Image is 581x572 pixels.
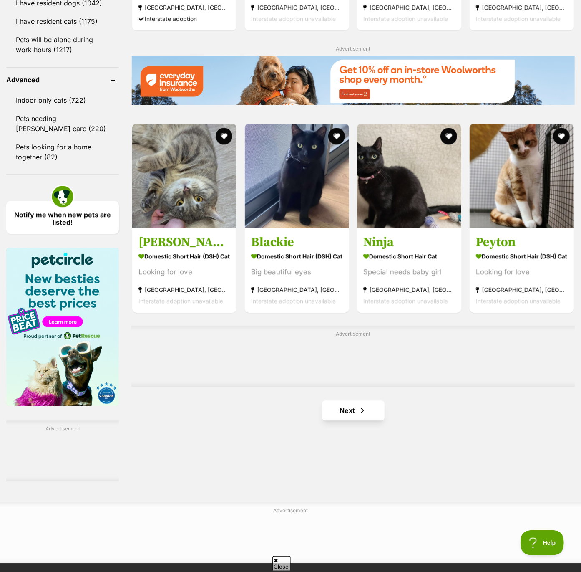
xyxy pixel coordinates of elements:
[363,283,455,295] strong: [GEOGRAPHIC_DATA], [GEOGRAPHIC_DATA]
[251,297,336,304] span: Interstate adoption unavailable
[363,297,448,304] span: Interstate adoption unavailable
[363,15,448,22] span: Interstate adoption unavailable
[6,13,119,30] a: I have resident cats (1175)
[245,228,349,312] a: Blackie Domestic Short Hair (DSH) Cat Big beautiful eyes [GEOGRAPHIC_DATA], [GEOGRAPHIC_DATA] Int...
[476,2,568,13] strong: [GEOGRAPHIC_DATA], [GEOGRAPHIC_DATA]
[138,234,230,250] h3: [PERSON_NAME]
[357,228,461,312] a: Ninja Domestic Short Hair Cat Special needs baby girl [GEOGRAPHIC_DATA], [GEOGRAPHIC_DATA] Inters...
[138,297,223,304] span: Interstate adoption unavailable
[251,250,343,262] strong: Domestic Short Hair (DSH) Cat
[357,124,461,228] img: Ninja - Domestic Short Hair Cat
[476,297,561,304] span: Interstate adoption unavailable
[6,91,119,109] a: Indoor only cats (722)
[476,266,568,277] div: Looking for love
[131,400,575,420] nav: Pagination
[470,124,574,228] img: Peyton - Domestic Short Hair (DSH) Cat
[131,326,575,387] div: Advertisement
[138,250,230,262] strong: Domestic Short Hair (DSH) Cat
[336,46,370,52] span: Advertisement
[476,15,561,22] span: Interstate adoption unavailable
[138,13,230,24] div: Interstate adoption
[132,228,236,312] a: [PERSON_NAME] Domestic Short Hair (DSH) Cat Looking for love [GEOGRAPHIC_DATA], [GEOGRAPHIC_DATA]...
[363,2,455,13] strong: [GEOGRAPHIC_DATA], [GEOGRAPHIC_DATA]
[6,420,119,481] div: Advertisement
[131,56,575,106] a: Everyday Insurance promotional banner
[6,248,119,405] img: Pet Circle promo banner
[251,15,336,22] span: Interstate adoption unavailable
[470,228,574,312] a: Peyton Domestic Short Hair (DSH) Cat Looking for love [GEOGRAPHIC_DATA], [GEOGRAPHIC_DATA] Inters...
[6,31,119,58] a: Pets will be alone during work hours (1217)
[6,110,119,137] a: Pets needing [PERSON_NAME] care (220)
[553,128,570,144] button: favourite
[476,250,568,262] strong: Domestic Short Hair (DSH) Cat
[131,56,575,105] img: Everyday Insurance promotional banner
[476,283,568,295] strong: [GEOGRAPHIC_DATA], [GEOGRAPHIC_DATA]
[251,266,343,277] div: Big beautiful eyes
[328,128,345,144] button: favourite
[322,400,385,420] a: Next page
[521,530,564,555] iframe: Help Scout Beacon - Open
[245,124,349,228] img: Blackie - Domestic Short Hair (DSH) Cat
[251,283,343,295] strong: [GEOGRAPHIC_DATA], [GEOGRAPHIC_DATA]
[6,138,119,166] a: Pets looking for a home together (82)
[216,128,233,144] button: favourite
[363,234,455,250] h3: Ninja
[138,2,230,13] strong: [GEOGRAPHIC_DATA], [GEOGRAPHIC_DATA]
[132,124,236,228] img: Patrick - Domestic Short Hair (DSH) Cat
[251,234,343,250] h3: Blackie
[6,201,119,234] a: Notify me when new pets are listed!
[476,234,568,250] h3: Peyton
[363,266,455,277] div: Special needs baby girl
[251,2,343,13] strong: [GEOGRAPHIC_DATA], [GEOGRAPHIC_DATA]
[363,250,455,262] strong: Domestic Short Hair Cat
[441,128,458,144] button: favourite
[6,76,119,84] header: Advanced
[138,283,230,295] strong: [GEOGRAPHIC_DATA], [GEOGRAPHIC_DATA]
[138,266,230,277] div: Looking for love
[272,556,291,571] span: Close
